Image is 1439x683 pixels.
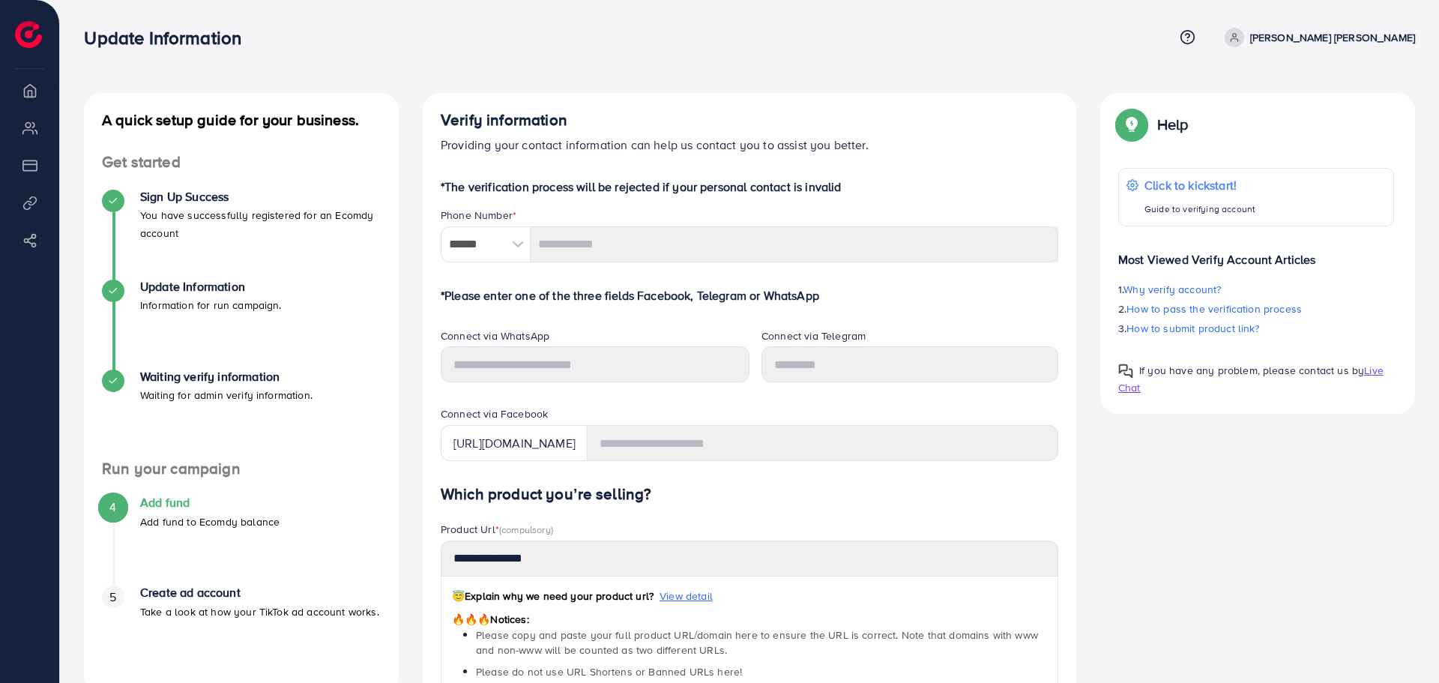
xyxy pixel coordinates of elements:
div: [URL][DOMAIN_NAME] [441,425,588,461]
p: Providing your contact information can help us contact you to assist you better. [441,136,1058,154]
label: Phone Number [441,208,516,223]
span: Why verify account? [1123,282,1221,297]
a: [PERSON_NAME] [PERSON_NAME] [1219,28,1415,47]
span: Please do not use URL Shortens or Banned URLs here! [476,664,742,679]
h4: Verify information [441,111,1058,130]
span: View detail [660,589,713,604]
p: *Please enter one of the three fields Facebook, Telegram or WhatsApp [441,286,1058,304]
p: 1. [1118,280,1394,298]
li: Waiting verify information [84,370,399,460]
p: 3. [1118,319,1394,337]
p: Help [1157,115,1189,133]
h4: Run your campaign [84,460,399,478]
p: Most Viewed Verify Account Articles [1118,238,1394,268]
p: Information for run campaign. [140,296,282,314]
h3: Update Information [84,27,253,49]
img: logo [15,21,42,48]
span: 5 [109,589,116,606]
p: Guide to verifying account [1144,200,1255,218]
h4: A quick setup guide for your business. [84,111,399,129]
img: Popup guide [1118,111,1145,138]
label: Connect via Telegram [761,328,866,343]
span: If you have any problem, please contact us by [1139,363,1364,378]
label: Connect via WhatsApp [441,328,549,343]
p: Waiting for admin verify information. [140,386,313,404]
span: How to submit product link? [1126,321,1259,336]
p: *The verification process will be rejected if your personal contact is invalid [441,178,1058,196]
li: Sign Up Success [84,190,399,280]
p: Take a look at how your TikTok ad account works. [140,603,379,621]
label: Product Url [441,522,553,537]
span: How to pass the verification process [1126,301,1302,316]
span: Please copy and paste your full product URL/domain here to ensure the URL is correct. Note that d... [476,628,1038,658]
li: Add fund [84,496,399,586]
p: You have successfully registered for an Ecomdy account [140,206,381,242]
span: Notices: [452,612,529,627]
span: Explain why we need your product url? [452,589,654,604]
p: [PERSON_NAME] [PERSON_NAME] [1250,28,1415,46]
span: (compulsory) [499,523,553,536]
p: Click to kickstart! [1144,176,1255,194]
span: 😇 [452,589,465,604]
span: 4 [109,499,116,516]
li: Update Information [84,280,399,370]
p: 2. [1118,300,1394,318]
p: Add fund to Ecomdy balance [140,513,280,531]
img: Popup guide [1118,364,1133,379]
h4: Add fund [140,496,280,510]
span: 🔥🔥🔥 [452,612,490,627]
h4: Which product you’re selling? [441,485,1058,504]
h4: Create ad account [140,586,379,600]
label: Connect via Facebook [441,406,548,421]
li: Create ad account [84,586,399,676]
h4: Get started [84,153,399,172]
h4: Update Information [140,280,282,294]
h4: Waiting verify information [140,370,313,384]
h4: Sign Up Success [140,190,381,204]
